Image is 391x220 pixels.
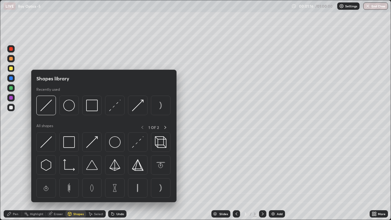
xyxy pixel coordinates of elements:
[40,182,52,194] img: svg+xml;charset=utf-8,%3Csvg%20xmlns%3D%22http%3A%2F%2Fwww.w3.org%2F2000%2Fsvg%22%20width%3D%2265...
[109,159,121,171] img: svg+xml;charset=utf-8,%3Csvg%20xmlns%3D%22http%3A%2F%2Fwww.w3.org%2F2000%2Fsvg%22%20width%3D%2234...
[363,2,388,10] button: End Class
[339,4,344,9] img: class-settings-icons
[155,100,166,111] img: svg+xml;charset=utf-8,%3Csvg%20xmlns%3D%22http%3A%2F%2Fwww.w3.org%2F2000%2Fsvg%22%20width%3D%2265...
[73,212,84,215] div: Shapes
[109,182,121,194] img: svg+xml;charset=utf-8,%3Csvg%20xmlns%3D%22http%3A%2F%2Fwww.w3.org%2F2000%2Fsvg%22%20width%3D%2265...
[40,100,52,111] img: svg+xml;charset=utf-8,%3Csvg%20xmlns%3D%22http%3A%2F%2Fwww.w3.org%2F2000%2Fsvg%22%20width%3D%2230...
[86,182,98,194] img: svg+xml;charset=utf-8,%3Csvg%20xmlns%3D%22http%3A%2F%2Fwww.w3.org%2F2000%2Fsvg%22%20width%3D%2265...
[86,100,98,111] img: svg+xml;charset=utf-8,%3Csvg%20xmlns%3D%22http%3A%2F%2Fwww.w3.org%2F2000%2Fsvg%22%20width%3D%2234...
[148,125,159,130] p: 1 OF 2
[109,136,121,148] img: svg+xml;charset=utf-8,%3Csvg%20xmlns%3D%22http%3A%2F%2Fwww.w3.org%2F2000%2Fsvg%22%20width%3D%2236...
[54,212,63,215] div: Eraser
[243,212,249,216] div: 3
[132,100,144,111] img: svg+xml;charset=utf-8,%3Csvg%20xmlns%3D%22http%3A%2F%2Fwww.w3.org%2F2000%2Fsvg%22%20width%3D%2230...
[40,136,52,148] img: svg+xml;charset=utf-8,%3Csvg%20xmlns%3D%22http%3A%2F%2Fwww.w3.org%2F2000%2Fsvg%22%20width%3D%2230...
[271,211,276,216] img: add-slide-button
[86,136,98,148] img: svg+xml;charset=utf-8,%3Csvg%20xmlns%3D%22http%3A%2F%2Fwww.w3.org%2F2000%2Fsvg%22%20width%3D%2230...
[155,159,166,171] img: svg+xml;charset=utf-8,%3Csvg%20xmlns%3D%22http%3A%2F%2Fwww.w3.org%2F2000%2Fsvg%22%20width%3D%2265...
[86,159,98,171] img: svg+xml;charset=utf-8,%3Csvg%20xmlns%3D%22http%3A%2F%2Fwww.w3.org%2F2000%2Fsvg%22%20width%3D%2238...
[155,136,166,148] img: svg+xml;charset=utf-8,%3Csvg%20xmlns%3D%22http%3A%2F%2Fwww.w3.org%2F2000%2Fsvg%22%20width%3D%2235...
[94,212,103,215] div: Select
[116,212,124,215] div: Undo
[365,4,370,9] img: end-class-cross
[5,4,14,9] p: LIVE
[253,211,257,217] div: 3
[36,123,53,131] p: All shapes
[219,212,228,215] div: Slides
[30,212,43,215] div: Highlight
[132,159,144,171] img: svg+xml;charset=utf-8,%3Csvg%20xmlns%3D%22http%3A%2F%2Fwww.w3.org%2F2000%2Fsvg%22%20width%3D%2234...
[109,100,121,111] img: svg+xml;charset=utf-8,%3Csvg%20xmlns%3D%22http%3A%2F%2Fwww.w3.org%2F2000%2Fsvg%22%20width%3D%2230...
[277,212,283,215] div: Add
[63,100,75,111] img: svg+xml;charset=utf-8,%3Csvg%20xmlns%3D%22http%3A%2F%2Fwww.w3.org%2F2000%2Fsvg%22%20width%3D%2236...
[63,159,75,171] img: svg+xml;charset=utf-8,%3Csvg%20xmlns%3D%22http%3A%2F%2Fwww.w3.org%2F2000%2Fsvg%22%20width%3D%2233...
[345,5,357,8] p: Settings
[155,182,166,194] img: svg+xml;charset=utf-8,%3Csvg%20xmlns%3D%22http%3A%2F%2Fwww.w3.org%2F2000%2Fsvg%22%20width%3D%2265...
[18,4,41,9] p: Ray Optics -5
[63,136,75,148] img: svg+xml;charset=utf-8,%3Csvg%20xmlns%3D%22http%3A%2F%2Fwww.w3.org%2F2000%2Fsvg%22%20width%3D%2234...
[36,75,69,82] h5: Shapes library
[378,212,386,215] div: More
[132,136,144,148] img: svg+xml;charset=utf-8,%3Csvg%20xmlns%3D%22http%3A%2F%2Fwww.w3.org%2F2000%2Fsvg%22%20width%3D%2230...
[250,212,252,216] div: /
[63,182,75,194] img: svg+xml;charset=utf-8,%3Csvg%20xmlns%3D%22http%3A%2F%2Fwww.w3.org%2F2000%2Fsvg%22%20width%3D%2265...
[40,159,52,171] img: svg+xml;charset=utf-8,%3Csvg%20xmlns%3D%22http%3A%2F%2Fwww.w3.org%2F2000%2Fsvg%22%20width%3D%2230...
[132,182,144,194] img: svg+xml;charset=utf-8,%3Csvg%20xmlns%3D%22http%3A%2F%2Fwww.w3.org%2F2000%2Fsvg%22%20width%3D%2265...
[13,212,18,215] div: Pen
[36,87,60,92] p: Recently used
